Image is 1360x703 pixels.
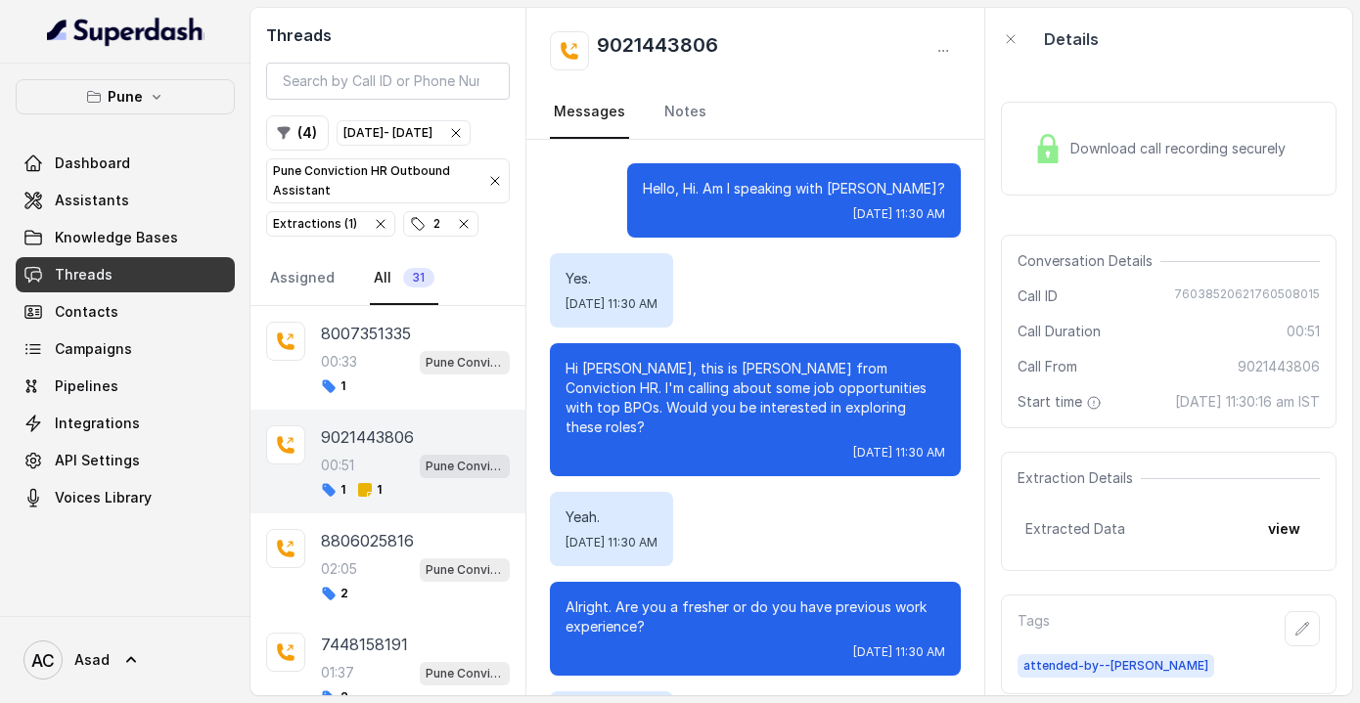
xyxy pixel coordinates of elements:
[370,252,438,305] a: All31
[1174,286,1320,306] span: 76038520621760508015
[16,480,235,515] a: Voices Library
[426,457,504,476] p: Pune Conviction HR Outbound Assistant
[273,161,472,200] p: Pune Conviction HR Outbound Assistant
[566,269,657,288] p: Yes.
[1018,392,1106,412] span: Start time
[47,16,204,47] img: light.svg
[55,228,178,247] span: Knowledge Bases
[55,414,140,433] span: Integrations
[55,154,130,173] span: Dashboard
[321,425,414,449] p: 9021443806
[403,211,478,237] button: 2
[1018,251,1160,271] span: Conversation Details
[566,296,657,312] span: [DATE] 11:30 AM
[55,376,118,396] span: Pipelines
[1018,654,1214,678] span: attended-by--[PERSON_NAME]
[550,86,629,139] a: Messages
[266,158,510,203] button: Pune Conviction HR Outbound Assistant
[426,664,504,683] p: Pune Conviction HR Outbound Assistant
[566,359,945,437] p: Hi [PERSON_NAME], this is [PERSON_NAME] from Conviction HR. I'm calling about some job opportunit...
[1287,322,1320,341] span: 00:51
[16,633,235,687] a: Asad
[273,214,357,234] div: Extractions ( 1 )
[16,257,235,292] a: Threads
[853,644,945,660] span: [DATE] 11:30 AM
[426,353,504,373] p: Pune Conviction HR Outbound Assistant
[266,211,395,237] button: Extractions (1)
[566,507,657,527] p: Yeah.
[337,120,471,146] button: [DATE]- [DATE]
[660,86,710,139] a: Notes
[108,85,143,109] p: Pune
[16,331,235,367] a: Campaigns
[16,369,235,404] a: Pipelines
[343,123,432,143] div: [DATE] - [DATE]
[55,488,152,507] span: Voices Library
[566,597,945,637] p: Alright. Are you a fresher or do you have previous work experience?
[426,560,504,580] p: Pune Conviction HR Outbound Assistant
[403,268,434,287] span: 31
[321,378,345,394] span: 1
[16,443,235,478] a: API Settings
[643,179,945,198] p: Hello, Hi. Am I speaking with [PERSON_NAME]?
[55,339,132,359] span: Campaigns
[321,529,414,552] p: 8806025816
[266,252,339,305] a: Assigned
[266,252,510,305] nav: Tabs
[1025,519,1125,539] span: Extracted Data
[55,451,140,470] span: API Settings
[1238,357,1320,376] span: 9021443806
[1070,139,1293,158] span: Download call recording securely
[550,86,961,139] nav: Tabs
[321,633,408,656] p: 7448158191
[31,650,55,671] text: AC
[1018,322,1101,341] span: Call Duration
[1044,27,1099,51] p: Details
[1018,468,1141,488] span: Extraction Details
[16,406,235,441] a: Integrations
[597,31,718,70] h2: 9021443806
[16,294,235,330] a: Contacts
[55,302,118,322] span: Contacts
[321,586,348,601] span: 2
[266,23,510,47] h2: Threads
[266,63,510,100] input: Search by Call ID or Phone Number
[266,115,329,151] button: (4)
[321,482,345,498] span: 1
[55,265,113,285] span: Threads
[853,445,945,461] span: [DATE] 11:30 AM
[357,482,382,498] span: 1
[853,206,945,222] span: [DATE] 11:30 AM
[16,79,235,114] button: Pune
[321,663,354,682] p: 01:37
[1175,392,1320,412] span: [DATE] 11:30:16 am IST
[566,535,657,550] span: [DATE] 11:30 AM
[321,352,357,372] p: 00:33
[16,183,235,218] a: Assistants
[1018,611,1050,646] p: Tags
[16,220,235,255] a: Knowledge Bases
[1018,286,1058,306] span: Call ID
[74,650,110,670] span: Asad
[1256,511,1312,547] button: view
[321,322,411,345] p: 8007351335
[1033,134,1063,163] img: Lock Icon
[55,191,129,210] span: Assistants
[321,456,354,475] p: 00:51
[1018,357,1077,376] span: Call From
[410,214,440,234] div: 2
[321,559,357,579] p: 02:05
[16,146,235,181] a: Dashboard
